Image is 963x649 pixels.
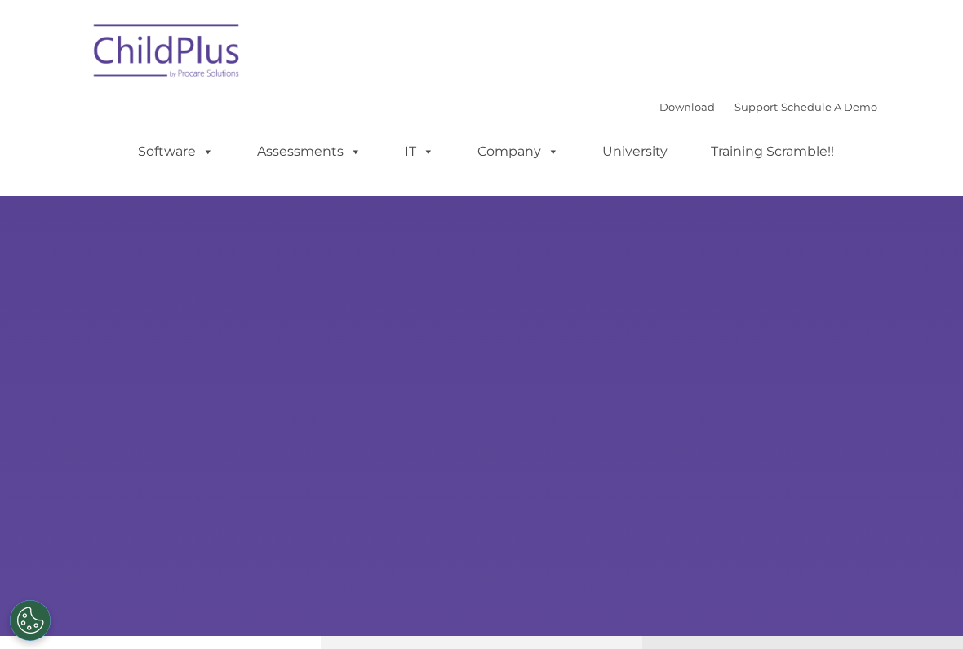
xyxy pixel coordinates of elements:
[586,135,684,168] a: University
[388,135,450,168] a: IT
[695,135,850,168] a: Training Scramble!!
[86,13,249,95] img: ChildPlus by Procare Solutions
[461,135,575,168] a: Company
[10,600,51,641] button: Cookies Settings
[781,100,877,113] a: Schedule A Demo
[659,100,877,113] font: |
[659,100,715,113] a: Download
[241,135,378,168] a: Assessments
[734,100,778,113] a: Support
[122,135,230,168] a: Software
